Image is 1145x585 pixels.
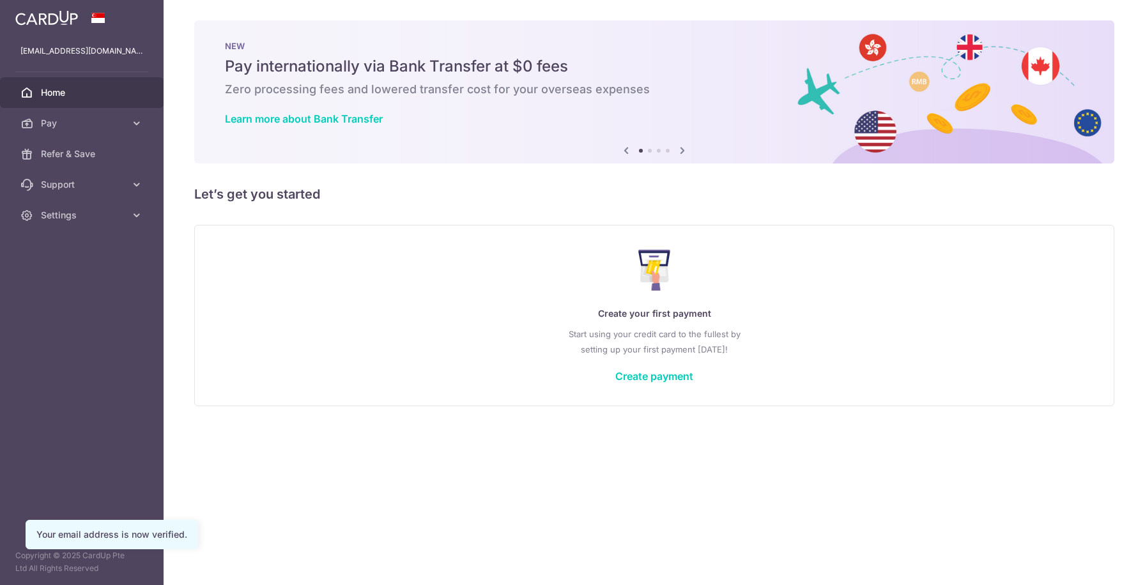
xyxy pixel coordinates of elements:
p: NEW [225,41,1084,51]
p: Create your first payment [220,306,1088,321]
span: Home [41,86,125,99]
div: Your email address is now verified. [36,528,187,541]
img: Make Payment [638,250,671,291]
iframe: Opens a widget where you can find more information [1063,547,1132,579]
span: Settings [41,209,125,222]
a: Create payment [615,370,693,383]
p: Start using your credit card to the fullest by setting up your first payment [DATE]! [220,326,1088,357]
span: Support [41,178,125,191]
a: Learn more about Bank Transfer [225,112,383,125]
span: Refer & Save [41,148,125,160]
h5: Pay internationally via Bank Transfer at $0 fees [225,56,1084,77]
h6: Zero processing fees and lowered transfer cost for your overseas expenses [225,82,1084,97]
img: CardUp [15,10,78,26]
span: Pay [41,117,125,130]
img: Bank transfer banner [194,20,1114,163]
h5: Let’s get you started [194,184,1114,204]
p: [EMAIL_ADDRESS][DOMAIN_NAME] [20,45,143,57]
